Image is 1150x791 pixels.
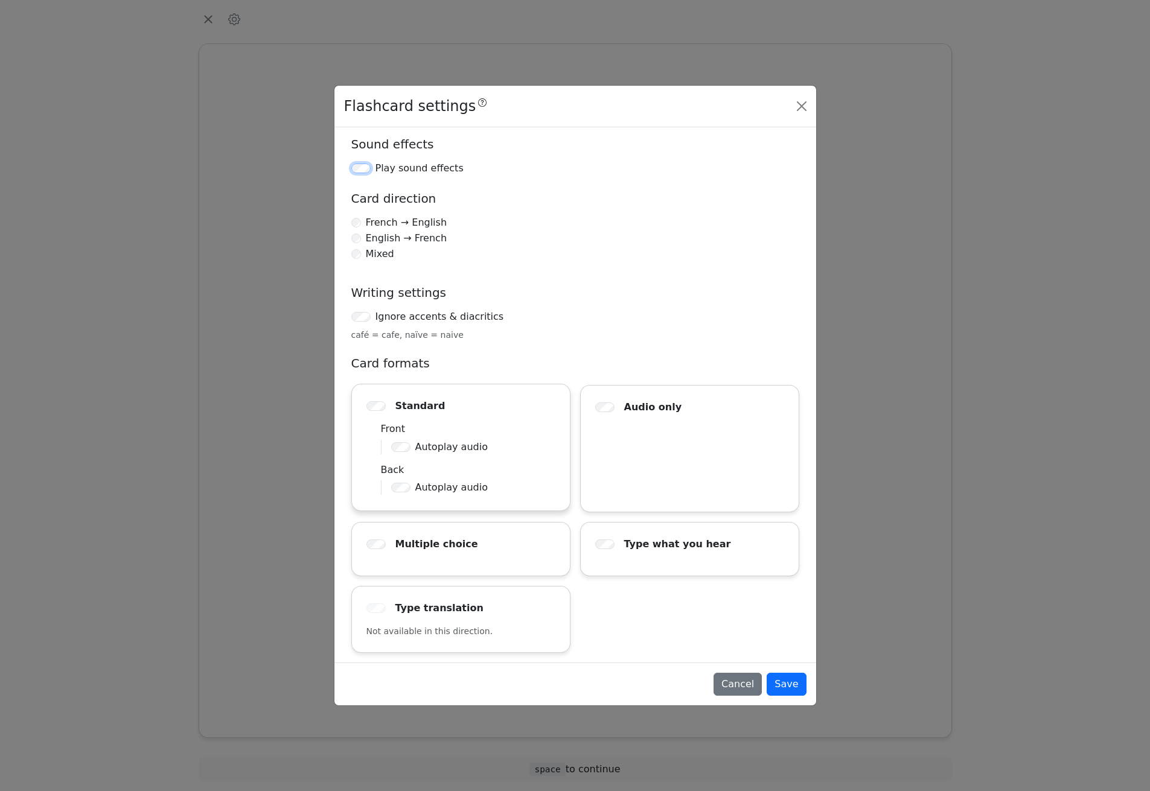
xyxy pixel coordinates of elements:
button: Save [767,673,806,696]
label: Ignore accents & diacritics [375,310,504,324]
div: Not available in this direction. [366,625,555,638]
label: Play sound effects [375,161,464,176]
div: Flashcard settings [344,95,487,117]
h5: Writing settings [351,285,722,300]
label: Autoplay audio [415,480,488,495]
span: Standard [395,399,446,413]
button: Close [792,97,811,116]
label: English → French [366,231,447,246]
label: French → English [366,215,447,230]
h5: Sound effects [351,137,722,151]
label: Mixed [366,247,394,261]
h5: Card formats [351,356,799,370]
button: Cancel [714,673,762,696]
h6: Back [381,464,555,475]
h5: Card direction [351,191,722,206]
span: Type translation [395,601,484,615]
span: Type what you hear [624,537,731,551]
label: Autoplay audio [415,440,488,454]
span: Audio only [624,400,682,415]
span: Multiple choice [395,537,478,551]
div: café = cafe, naïve = naive [351,329,722,341]
h6: Front [381,423,555,434]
